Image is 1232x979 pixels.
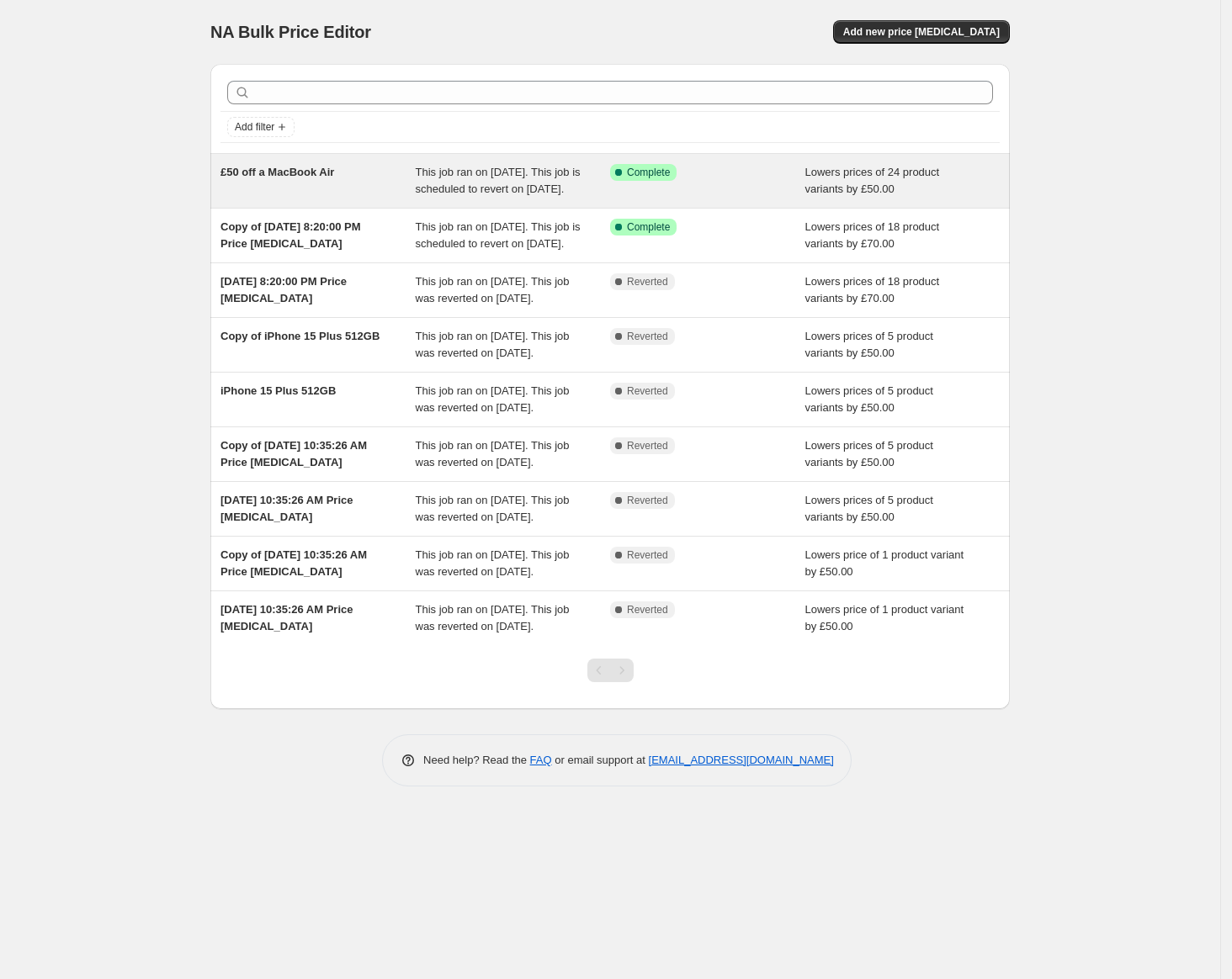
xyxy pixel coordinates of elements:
[416,275,570,304] span: This job ran on [DATE]. This job was reverted on [DATE].
[805,220,940,250] span: Lowers prices of 18 product variants by £70.00
[220,166,334,178] span: £50 off a MacBook Air
[805,330,933,359] span: Lowers prices of 5 product variants by £50.00
[805,494,933,523] span: Lowers prices of 5 product variants by £50.00
[805,384,933,414] span: Lowers prices of 5 product variants by £50.00
[416,330,570,359] span: This job ran on [DATE]. This job was reverted on [DATE].
[587,659,634,682] nav: Pagination
[805,275,940,304] span: Lowers prices of 18 product variants by £70.00
[627,220,670,234] span: Complete
[552,754,649,766] span: or email support at
[235,120,274,134] span: Add filter
[843,25,1000,39] span: Add new price [MEDICAL_DATA]
[416,384,570,414] span: This job ran on [DATE]. This job was reverted on [DATE].
[423,754,530,766] span: Need help? Read the
[833,20,1010,44] button: Add new price [MEDICAL_DATA]
[220,220,361,250] span: Copy of [DATE] 8:20:00 PM Price [MEDICAL_DATA]
[805,166,940,195] span: Lowers prices of 24 product variants by £50.00
[227,117,295,137] button: Add filter
[416,439,570,468] span: This job ran on [DATE]. This job was reverted on [DATE].
[220,548,367,578] span: Copy of [DATE] 10:35:26 AM Price [MEDICAL_DATA]
[210,23,371,41] span: NA Bulk Price Editor
[627,166,670,179] span: Complete
[220,603,353,632] span: [DATE] 10:35:26 AM Price [MEDICAL_DATA]
[220,439,367,468] span: Copy of [DATE] 10:35:26 AM Price [MEDICAL_DATA]
[416,166,581,195] span: This job ran on [DATE]. This job is scheduled to revert on [DATE].
[220,494,353,523] span: [DATE] 10:35:26 AM Price [MEDICAL_DATA]
[530,754,552,766] a: FAQ
[220,275,347,304] span: [DATE] 8:20:00 PM Price [MEDICAL_DATA]
[805,548,964,578] span: Lowers price of 1 product variant by £50.00
[627,548,668,562] span: Reverted
[627,439,668,452] span: Reverted
[627,275,668,288] span: Reverted
[220,330,380,342] span: Copy of iPhone 15 Plus 512GB
[416,494,570,523] span: This job ran on [DATE]. This job was reverted on [DATE].
[416,220,581,250] span: This job ran on [DATE]. This job is scheduled to revert on [DATE].
[627,603,668,617] span: Reverted
[649,754,834,766] a: [EMAIL_ADDRESS][DOMAIN_NAME]
[416,603,570,632] span: This job ran on [DATE]. This job was reverted on [DATE].
[805,439,933,468] span: Lowers prices of 5 product variants by £50.00
[805,603,964,632] span: Lowers price of 1 product variant by £50.00
[416,548,570,578] span: This job ran on [DATE]. This job was reverted on [DATE].
[627,330,668,343] span: Reverted
[220,384,336,397] span: iPhone 15 Plus 512GB
[627,494,668,507] span: Reverted
[627,384,668,398] span: Reverted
